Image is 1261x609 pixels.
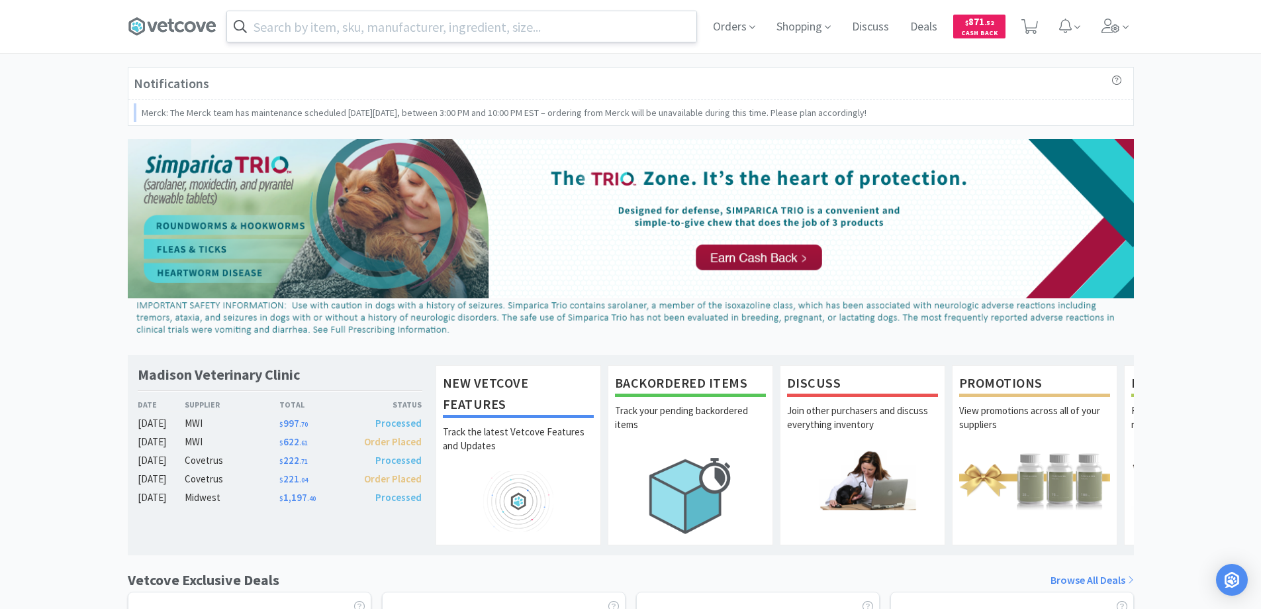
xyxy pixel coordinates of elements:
p: Join other purchasers and discuss everything inventory [787,404,938,450]
p: Merck: The Merck team has maintenance scheduled [DATE][DATE], between 3:00 PM and 10:00 PM EST – ... [142,105,866,120]
input: Search by item, sku, manufacturer, ingredient, size... [227,11,696,42]
div: Supplier [185,398,279,411]
div: [DATE] [138,415,185,431]
a: [DATE]Covetrus$222.71Processed [138,453,422,469]
span: 221 [279,472,308,485]
a: [DATE]MWI$622.61Order Placed [138,434,422,450]
div: Total [279,398,351,411]
p: View promotions across all of your suppliers [959,404,1110,450]
a: Deals [905,21,943,33]
span: Order Placed [364,472,422,485]
span: $ [279,457,283,466]
span: 1,197 [279,491,316,504]
h1: Discuss [787,372,938,397]
h1: Backordered Items [615,372,766,397]
div: [DATE] [138,453,185,469]
img: hero_promotions.png [959,450,1110,510]
span: 622 [279,435,308,448]
span: Order Placed [364,435,422,448]
a: [DATE]Covetrus$221.04Order Placed [138,471,422,487]
div: MWI [185,434,279,450]
span: 997 [279,417,308,429]
div: Midwest [185,490,279,506]
div: Covetrus [185,471,279,487]
img: hero_backorders.png [615,450,766,541]
a: Discuss [847,21,894,33]
span: . 40 [307,494,316,503]
div: [DATE] [138,490,185,506]
h1: New Vetcove Features [443,372,594,418]
p: Track your pending backordered items [615,404,766,450]
span: Processed [375,417,422,429]
a: [DATE]Midwest$1,197.40Processed [138,490,422,506]
span: Processed [375,491,422,504]
span: $ [279,494,283,503]
span: Cash Back [961,30,998,38]
a: Browse All Deals [1051,572,1134,589]
div: Covetrus [185,453,279,469]
a: DiscussJoin other purchasers and discuss everything inventory [780,365,945,545]
h1: Vetcove Exclusive Deals [128,569,279,592]
h1: Madison Veterinary Clinic [138,365,300,384]
span: . 52 [984,19,994,27]
div: MWI [185,415,279,431]
div: [DATE] [138,434,185,450]
span: $ [279,420,283,429]
span: 222 [279,454,308,467]
a: $871.52Cash Back [953,9,1005,44]
a: PromotionsView promotions across all of your suppliers [952,365,1117,545]
div: Open Intercom Messenger [1216,564,1248,596]
p: Track the latest Vetcove Features and Updates [443,425,594,471]
img: d2d77c193a314c21b65cb967bbf24cd3_44.png [128,139,1134,341]
h3: Notifications [134,73,209,94]
span: 871 [965,15,994,28]
span: . 04 [299,476,308,484]
span: . 61 [299,439,308,447]
div: [DATE] [138,471,185,487]
span: . 71 [299,457,308,466]
span: $ [279,439,283,447]
span: . 70 [299,420,308,429]
div: Status [351,398,422,411]
span: $ [279,476,283,484]
a: [DATE]MWI$997.70Processed [138,415,422,431]
img: hero_feature_roadmap.png [443,471,594,531]
span: $ [965,19,968,27]
img: hero_discuss.png [787,450,938,510]
a: New Vetcove FeaturesTrack the latest Vetcove Features and Updates [436,365,601,545]
h1: Promotions [959,372,1110,397]
span: Processed [375,454,422,467]
div: Date [138,398,185,411]
a: Backordered ItemsTrack your pending backordered items [608,365,773,545]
